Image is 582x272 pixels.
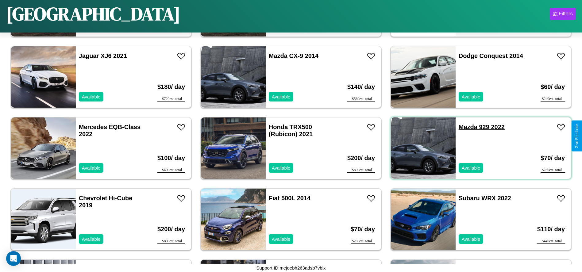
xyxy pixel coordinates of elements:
[82,235,101,243] p: Available
[347,168,375,173] div: $ 800 est. total
[347,97,375,102] div: $ 560 est. total
[351,239,375,244] div: $ 280 est. total
[6,1,180,26] h1: [GEOGRAPHIC_DATA]
[541,168,565,173] div: $ 280 est. total
[79,195,132,209] a: Chevrolet Hi-Cube 2019
[550,8,576,20] button: Filters
[269,52,318,59] a: Mazda CX-9 2014
[462,164,480,172] p: Available
[459,195,511,201] a: Subaru WRX 2022
[157,148,185,168] h3: $ 100 / day
[157,239,185,244] div: $ 800 est. total
[462,93,480,101] p: Available
[157,220,185,239] h3: $ 200 / day
[541,77,565,97] h3: $ 60 / day
[82,164,101,172] p: Available
[541,148,565,168] h3: $ 70 / day
[575,124,579,148] div: Give Feedback
[157,77,185,97] h3: $ 180 / day
[541,97,565,102] div: $ 240 est. total
[537,239,565,244] div: $ 440 est. total
[157,168,185,173] div: $ 400 est. total
[79,52,127,59] a: Jaguar XJ6 2021
[347,148,375,168] h3: $ 200 / day
[272,164,291,172] p: Available
[537,220,565,239] h3: $ 110 / day
[351,220,375,239] h3: $ 70 / day
[272,235,291,243] p: Available
[82,93,101,101] p: Available
[256,264,326,272] p: Support ID: mejoebh263adsb7vblx
[347,77,375,97] h3: $ 140 / day
[269,124,313,137] a: Honda TRX500 (Rubicon) 2021
[269,195,310,201] a: Fiat 500L 2014
[459,52,523,59] a: Dodge Conquest 2014
[462,235,480,243] p: Available
[79,124,141,137] a: Mercedes EQB-Class 2022
[157,97,185,102] div: $ 720 est. total
[459,124,505,130] a: Mazda 929 2022
[272,93,291,101] p: Available
[6,251,21,266] div: Open Intercom Messenger
[559,11,573,17] div: Filters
